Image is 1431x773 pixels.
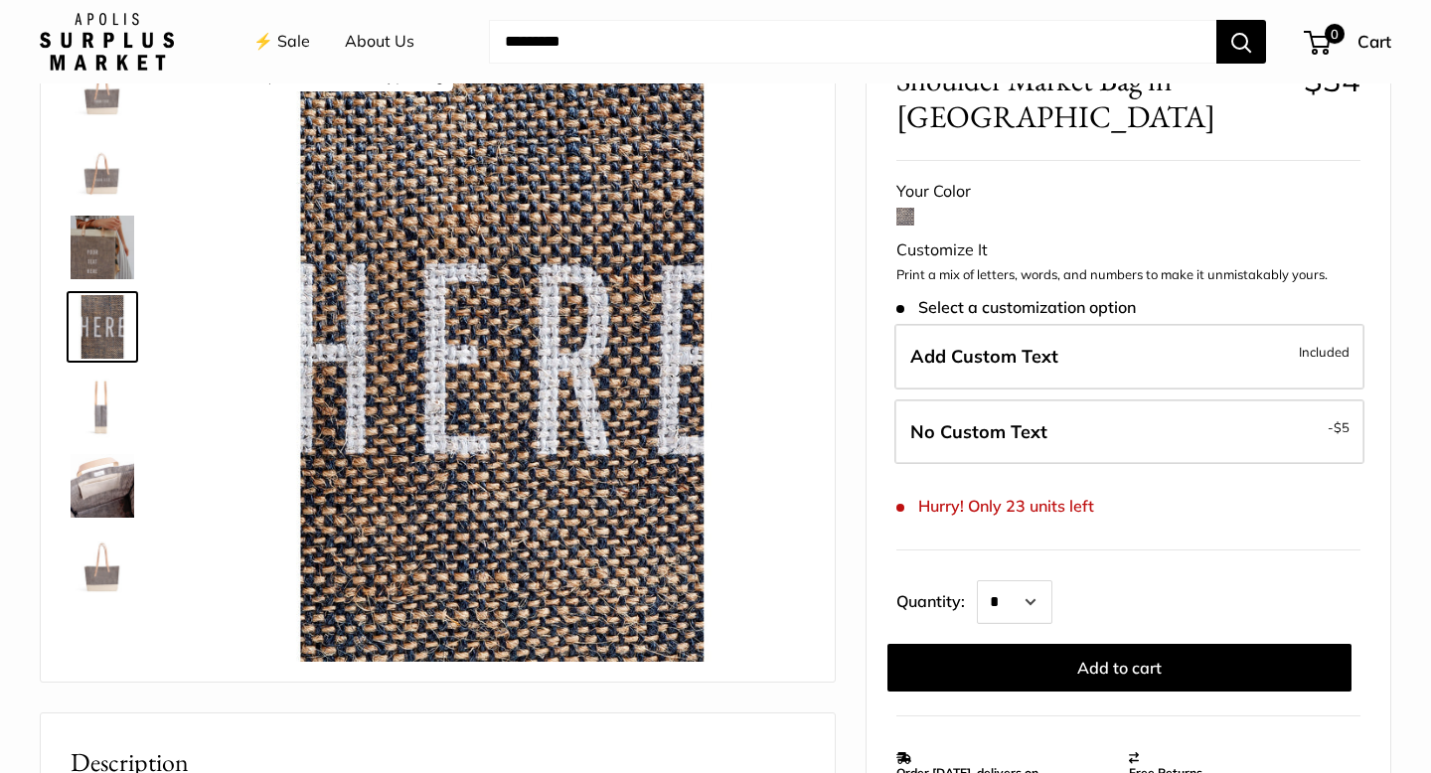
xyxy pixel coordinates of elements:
[345,27,414,57] a: About Us
[200,57,805,662] img: description_A close up of our first Chambray Jute Bag
[896,497,1094,516] span: Hurry! Only 23 units left
[67,371,138,442] a: description_Side view of the Shoulder Market Bag
[896,574,977,624] label: Quantity:
[887,644,1351,692] button: Add to cart
[1216,20,1266,64] button: Search
[1299,340,1350,364] span: Included
[896,62,1289,135] span: Shoulder Market Bag in [GEOGRAPHIC_DATA]
[1325,24,1345,44] span: 0
[71,295,134,359] img: description_A close up of our first Chambray Jute Bag
[894,324,1364,389] label: Add Custom Text
[71,57,134,120] img: description_Our first Chambray Shoulder Market Bag
[67,450,138,522] a: Shoulder Market Bag in Chambray
[253,27,310,57] a: ⚡️ Sale
[71,375,134,438] img: description_Side view of the Shoulder Market Bag
[896,265,1360,285] p: Print a mix of letters, words, and numbers to make it unmistakably yours.
[894,399,1364,465] label: Leave Blank
[1306,26,1391,58] a: 0 Cart
[71,454,134,518] img: Shoulder Market Bag in Chambray
[67,212,138,283] a: description_Classic Chambray on the Original Market Bag for the first time.
[40,13,174,71] img: Apolis: Surplus Market
[896,235,1360,265] div: Customize It
[896,298,1136,317] span: Select a customization option
[1334,419,1350,435] span: $5
[896,177,1360,207] div: Your Color
[910,420,1047,443] span: No Custom Text
[71,534,134,597] img: Shoulder Market Bag in Chambray
[71,216,134,279] img: description_Classic Chambray on the Original Market Bag for the first time.
[489,20,1216,64] input: Search...
[67,530,138,601] a: Shoulder Market Bag in Chambray
[67,132,138,204] a: description_Adjustable soft leather handle
[910,345,1058,368] span: Add Custom Text
[67,53,138,124] a: description_Our first Chambray Shoulder Market Bag
[71,136,134,200] img: description_Adjustable soft leather handle
[67,291,138,363] a: description_A close up of our first Chambray Jute Bag
[1328,415,1350,439] span: -
[1357,31,1391,52] span: Cart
